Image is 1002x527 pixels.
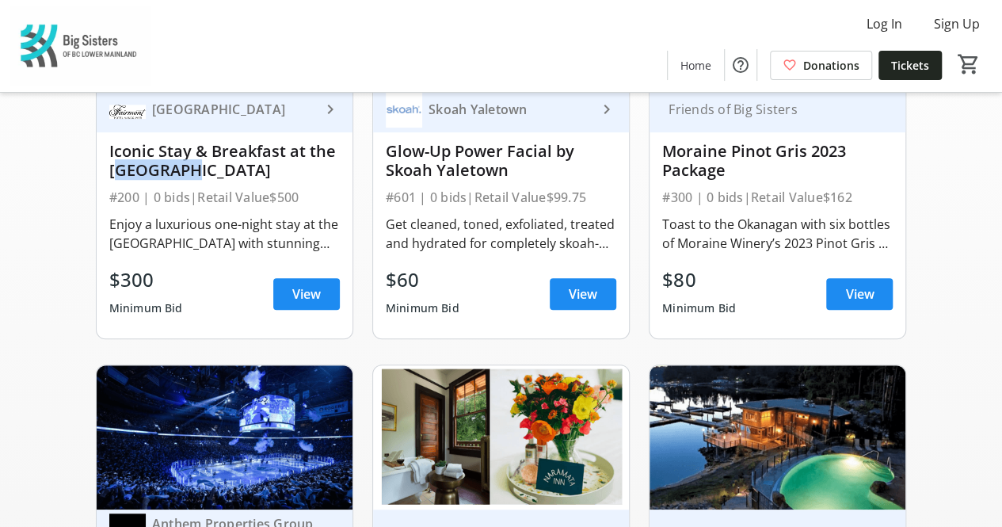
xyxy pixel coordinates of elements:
[373,87,629,132] a: Skoah YaletownSkoah Yaletown
[373,365,629,510] img: Naramata Package
[109,186,340,208] div: #200 | 0 bids | Retail Value $500
[891,57,929,74] span: Tickets
[109,294,183,323] div: Minimum Bid
[826,278,893,310] a: View
[680,57,711,74] span: Home
[292,285,321,304] span: View
[854,11,915,36] button: Log In
[569,285,597,304] span: View
[109,265,183,294] div: $300
[597,100,616,119] mat-icon: keyboard_arrow_right
[273,278,340,310] a: View
[803,57,859,74] span: Donations
[109,91,146,128] img: Hotel Fairmont Vancouver
[878,51,942,80] a: Tickets
[97,87,352,132] a: Hotel Fairmont Vancouver[GEOGRAPHIC_DATA]
[770,51,872,80] a: Donations
[109,142,340,180] div: Iconic Stay & Breakfast at the [GEOGRAPHIC_DATA]
[662,265,736,294] div: $80
[10,6,150,86] img: Big Sisters of BC Lower Mainland's Logo
[662,101,874,117] div: Friends of Big Sisters
[146,101,321,117] div: [GEOGRAPHIC_DATA]
[550,278,616,310] a: View
[662,294,736,323] div: Minimum Bid
[954,50,983,78] button: Cart
[662,142,893,180] div: Moraine Pinot Gris 2023 Package
[386,294,459,323] div: Minimum Bid
[662,215,893,253] div: Toast to the Okanagan with six bottles of Moraine Winery’s 2023 Pinot Gris — crisp, bright, and b...
[934,14,980,33] span: Sign Up
[662,186,893,208] div: #300 | 0 bids | Retail Value $162
[97,365,352,510] img: Hockey Night Out Package
[386,215,616,253] div: Get cleaned, toned, exfoliated, treated and hydrated for completely skoah-cised skin in under an ...
[386,265,459,294] div: $60
[867,14,902,33] span: Log In
[650,365,905,510] img: Seaside Serenity at Painted Boat Resort & Marina
[386,142,616,180] div: Glow-Up Power Facial by Skoah Yaletown
[921,11,992,36] button: Sign Up
[725,49,756,81] button: Help
[109,215,340,253] div: Enjoy a luxurious one-night stay at the [GEOGRAPHIC_DATA] with stunning city views and breakfast ...
[386,91,422,128] img: Skoah Yaletown
[422,101,597,117] div: Skoah Yaletown
[321,100,340,119] mat-icon: keyboard_arrow_right
[668,51,724,80] a: Home
[845,285,874,304] span: View
[386,186,616,208] div: #601 | 0 bids | Retail Value $99.75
